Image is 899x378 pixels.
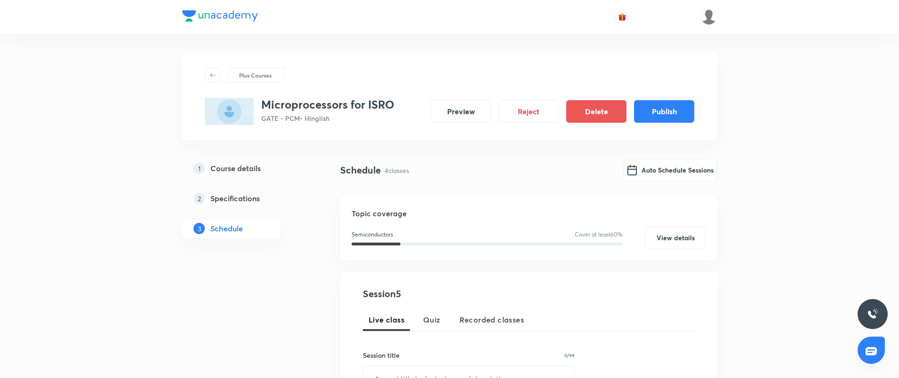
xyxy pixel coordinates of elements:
button: Auto Schedule Sessions [623,159,717,181]
p: 4 classes [385,165,409,175]
h3: Microprocessors for ISRO [261,98,394,111]
span: Quiz [423,314,441,325]
h6: Session title [363,350,400,360]
p: Plus Courses [239,71,272,79]
img: google [626,165,638,176]
button: avatar [615,9,630,24]
h5: Course details [210,163,261,174]
h5: Schedule [210,223,243,234]
img: Company Logo [182,10,258,22]
p: GATE - PCM • Hinglish [261,113,394,123]
p: 3 [193,223,205,234]
a: 1Course details [182,159,310,178]
h4: Schedule [340,163,381,177]
h4: Session 5 [363,287,535,301]
img: avatar [618,13,626,21]
button: Reject [498,100,559,123]
button: Delete [566,100,626,123]
img: A3421643-477F-4B0B-A2F7-53C658F344C4_plus.png [205,98,254,125]
p: Cover at least 60 % [575,230,623,239]
p: 1 [193,163,205,174]
p: 2 [193,193,205,204]
a: Company Logo [182,10,258,24]
button: View details [645,227,706,249]
img: krishnakumar J [701,9,717,25]
button: Publish [634,100,694,123]
p: Semiconductors [352,230,393,239]
button: Preview [431,100,491,123]
h5: Topic coverage [352,208,706,219]
span: Live class [369,314,404,325]
h5: Specifications [210,193,260,204]
a: 2Specifications [182,189,310,208]
img: ttu [867,308,878,320]
p: 0/99 [564,353,575,358]
span: Recorded classes [459,314,524,325]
